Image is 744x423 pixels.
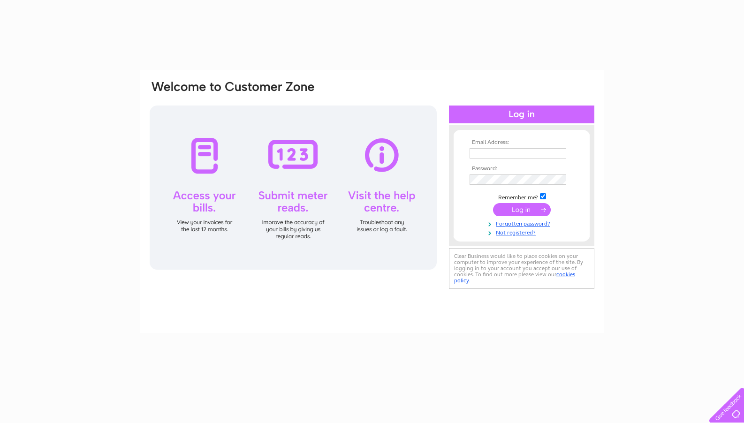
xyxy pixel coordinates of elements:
[467,166,576,172] th: Password:
[493,203,551,216] input: Submit
[470,227,576,236] a: Not registered?
[449,248,594,289] div: Clear Business would like to place cookies on your computer to improve your experience of the sit...
[467,192,576,201] td: Remember me?
[470,219,576,227] a: Forgotten password?
[454,271,575,284] a: cookies policy
[467,139,576,146] th: Email Address:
